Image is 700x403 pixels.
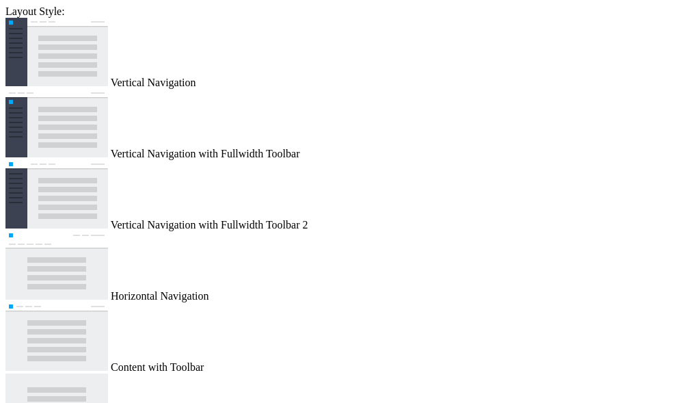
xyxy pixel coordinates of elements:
md-radio-button: Horizontal Navigation [5,231,695,302]
img: vertical-nav-with-full-toolbar-2.jpg [5,160,108,229]
md-radio-button: Vertical Navigation with Fullwidth Toolbar 2 [5,160,695,231]
img: vertical-nav-with-full-toolbar.jpg [5,89,108,157]
md-radio-button: Content with Toolbar [5,302,695,374]
span: Content with Toolbar [111,361,204,373]
img: horizontal-nav.jpg [5,231,108,300]
span: Vertical Navigation with Fullwidth Toolbar [111,148,300,159]
img: content-with-toolbar.jpg [5,302,108,371]
span: Vertical Navigation [111,77,196,88]
span: Horizontal Navigation [111,290,209,302]
img: vertical-nav.jpg [5,18,108,86]
md-radio-button: Vertical Navigation with Fullwidth Toolbar [5,89,695,160]
div: Layout Style: [5,5,695,18]
span: Vertical Navigation with Fullwidth Toolbar 2 [111,219,308,231]
md-radio-button: Vertical Navigation [5,18,695,89]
